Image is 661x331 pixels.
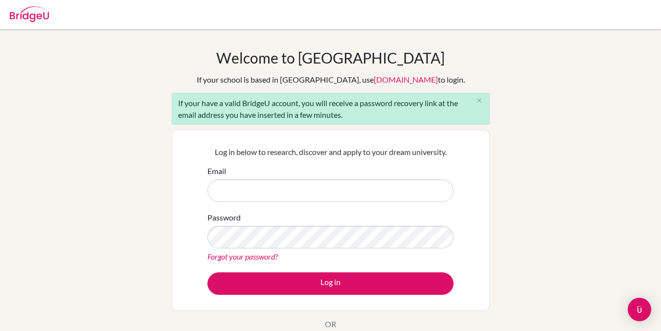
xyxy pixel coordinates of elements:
label: Password [207,212,241,223]
div: Open Intercom Messenger [628,298,651,321]
h1: Welcome to [GEOGRAPHIC_DATA] [216,49,445,66]
img: Bridge-U [10,6,49,22]
i: close [476,97,483,104]
p: Log in below to research, discover and apply to your dream university. [207,146,454,158]
label: Email [207,165,226,177]
button: Close [470,93,489,108]
button: Log in [207,272,454,295]
div: If your school is based in [GEOGRAPHIC_DATA], use to login. [197,74,465,86]
a: [DOMAIN_NAME] [374,75,438,84]
div: If your have a valid BridgeU account, you will receive a password recovery link at the email addr... [172,93,490,125]
a: Forgot your password? [207,252,278,261]
p: OR [325,318,336,330]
